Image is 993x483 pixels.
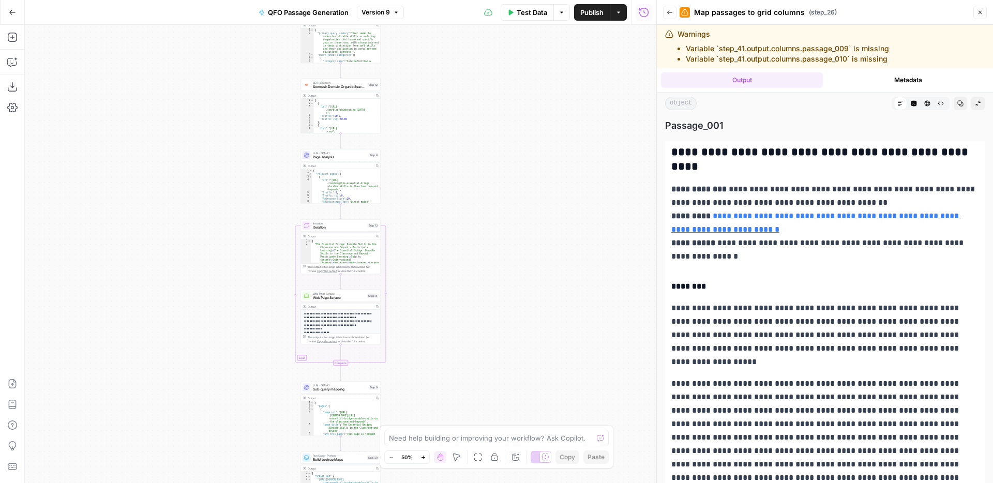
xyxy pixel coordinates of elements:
div: 1 [301,99,314,102]
div: Complete [300,360,381,366]
button: Metadata [827,72,989,88]
span: Toggle code folding, rows 3 through 118 [311,53,314,56]
div: Output [308,396,373,400]
span: Toggle code folding, rows 1 through 3 [308,239,311,243]
div: 3 [301,407,314,411]
div: 3 [301,175,312,178]
img: otu06fjiulrdwrqmbs7xihm55rg9 [304,83,309,87]
div: This output is too large & has been abbreviated for review. to view the full content. [308,335,379,343]
div: 2 [301,404,314,407]
span: Copy the output [317,340,337,343]
span: Iteration [313,225,366,230]
span: ( step_26 ) [809,8,837,17]
div: 4 [301,178,312,191]
li: Variable `step_41.output.columns.passage_009` is missing [686,43,889,54]
div: 3 [301,53,314,56]
div: 8 [301,127,314,133]
div: Step 8 [369,153,379,158]
div: 2 [301,102,314,105]
div: 6 [301,432,314,451]
span: Version 9 [362,8,390,17]
span: Toggle code folding, rows 4 through 41 [311,56,314,59]
g: Edge from step_13-iteration-end to step_9 [340,366,341,381]
div: Step 9 [369,385,379,390]
div: 1 [301,401,314,404]
div: 3 [301,105,314,114]
div: Step 14 [367,294,379,298]
g: Edge from step_9 to step_39 [340,436,341,451]
span: Page analysis [313,155,367,160]
button: Output [661,72,823,88]
span: Build Lookup Maps [313,457,365,462]
div: 5 [301,423,314,432]
span: Copy the output [317,269,337,273]
div: Output [308,466,373,471]
span: Toggle code folding, rows 3 through 61 [311,407,314,411]
div: 1 [301,472,311,475]
div: 2 [301,475,311,478]
g: Edge from step_13 to step_14 [340,274,341,289]
div: 2 [301,172,312,175]
div: LLM · GPT-4.1Page analysisStep 8Output{ "relevant_pages":[ { "Url":"[URL] .com/blog/the-essential... [300,149,381,204]
div: 4 [301,114,314,117]
div: Output [308,94,373,98]
div: 2 [301,32,314,53]
div: 1 [301,169,312,172]
div: Output [308,23,373,27]
span: QFO Passage Generation [268,7,349,18]
div: 7 [301,124,314,127]
button: Test Data [501,4,553,21]
div: 1 [301,239,311,243]
span: Toggle code folding, rows 1 through 172 [311,401,314,404]
span: Iteration [313,221,366,225]
div: LoopIterationIterationStep 13Output[ "The Essential Bridge: Durable Skills in the Classroom and B... [300,219,381,274]
span: LLM · GPT-4.1 [313,151,367,155]
div: Step 13 [368,223,379,228]
div: Output [308,305,373,309]
div: 9 [301,133,314,136]
span: Toggle code folding, rows 2 through 7 [308,475,311,478]
span: Copy [560,452,575,462]
span: Sub-query mapping [313,387,367,392]
span: Web Page Scrape [313,292,366,296]
div: 5 [301,117,314,120]
button: Copy [555,450,579,464]
span: Toggle code folding, rows 2 through 171 [311,404,314,407]
span: Semrush Domain Organic Search Pages [313,84,366,89]
div: 7 [301,197,312,200]
li: Variable `step_41.output.columns.passage_010` is missing [686,54,889,64]
g: Edge from step_11 to step_12 [340,63,341,78]
div: Output [308,164,373,168]
div: Output{ "primary_query_summary":"User seeks to understand durable skills as enduring competencies... [300,8,381,63]
div: 4 [301,411,314,423]
div: 9 [301,203,312,213]
g: Edge from step_12 to step_8 [340,133,341,148]
div: Complete [333,360,348,366]
div: SEO ResearchSemrush Domain Organic Search PagesStep 12Output[ { "Url":"[URL] .com/blog/celebratin... [300,79,381,133]
span: Paste [588,452,605,462]
button: QFO Passage Generation [252,4,355,21]
span: Toggle code folding, rows 3 through 6 [308,478,311,481]
div: 1 [301,28,314,32]
span: Web Page Scrape [313,295,366,300]
span: SEO Research [313,81,366,85]
span: Toggle code folding, rows 2 through 43 [309,172,312,175]
div: Warnings [678,29,889,64]
span: 50% [401,453,413,461]
div: Step 39 [367,456,379,460]
div: LLM · GPT-4.1Sub-query mappingStep 9Output{ "pages":[ { "page_url":"[URL] .[DOMAIN_NAME][URL] -es... [300,381,381,436]
div: 5 [301,191,312,194]
g: Edge from step_8 to step_13 [340,204,341,219]
span: object [665,97,697,110]
span: Test Data [517,7,547,18]
span: Toggle code folding, rows 1 through 44 [309,169,312,172]
div: 6 [301,120,314,124]
span: Toggle code folding, rows 7 through 11 [311,124,314,127]
div: 8 [301,200,312,203]
span: Toggle code folding, rows 2 through 6 [311,102,314,105]
div: Output [308,234,373,238]
span: Run Code · Python [313,454,365,458]
div: 4 [301,56,314,59]
span: Toggle code folding, rows 1 through 8 [308,472,311,475]
div: 5 [301,59,314,66]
